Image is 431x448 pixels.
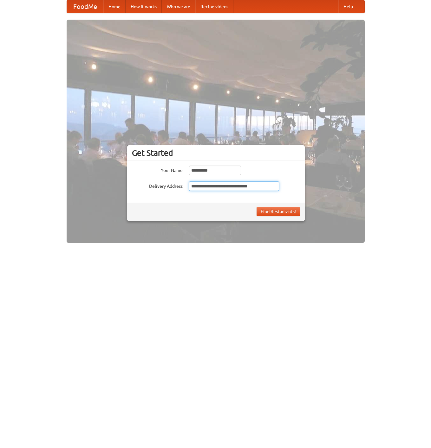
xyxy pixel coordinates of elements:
a: FoodMe [67,0,103,13]
h3: Get Started [132,148,300,158]
a: Help [338,0,358,13]
a: Recipe videos [195,0,233,13]
a: Who we are [162,0,195,13]
a: How it works [126,0,162,13]
button: Find Restaurants! [257,207,300,216]
label: Delivery Address [132,181,183,189]
label: Your Name [132,166,183,174]
a: Home [103,0,126,13]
